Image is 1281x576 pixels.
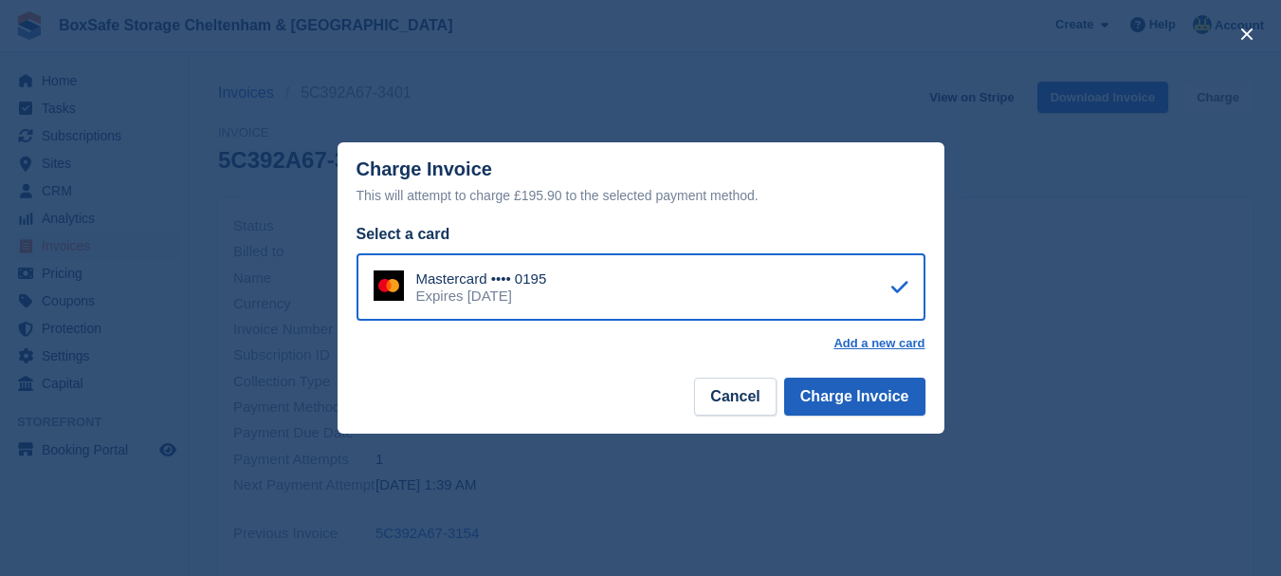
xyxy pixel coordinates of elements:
[357,158,925,207] div: Charge Invoice
[416,288,547,305] div: Expires [DATE]
[374,270,404,301] img: Mastercard Logo
[357,223,925,246] div: Select a card
[357,184,925,207] div: This will attempt to charge £195.90 to the selected payment method.
[1232,19,1262,49] button: close
[784,378,925,416] button: Charge Invoice
[416,270,547,288] div: Mastercard •••• 0195
[833,336,924,351] a: Add a new card
[694,378,776,416] button: Cancel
